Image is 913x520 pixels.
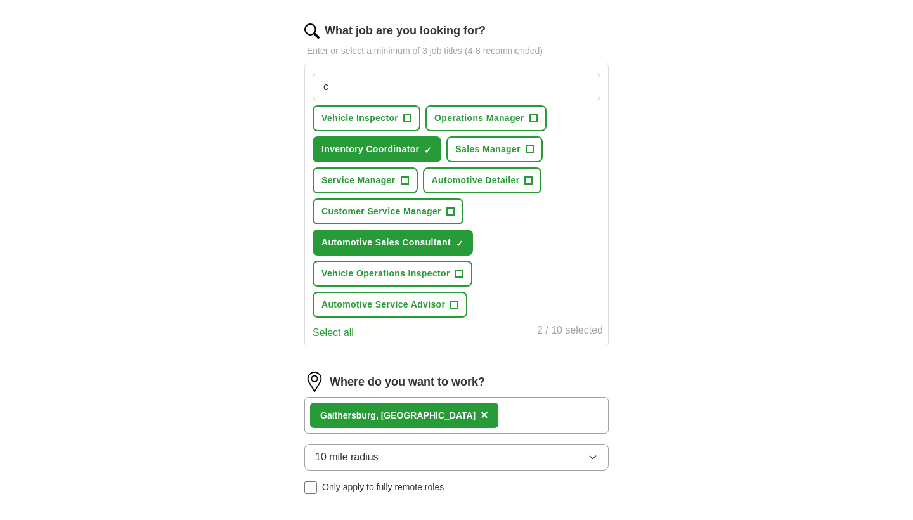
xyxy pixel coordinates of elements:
span: 10 mile radius [315,450,379,465]
span: Vehicle Operations Inspector [321,267,450,280]
strong: Gaithers [320,410,356,420]
span: Only apply to fully remote roles [322,481,444,494]
span: Automotive Service Advisor [321,298,445,311]
input: Type a job title and press enter [313,74,600,100]
button: Automotive Detailer [423,167,542,193]
input: Only apply to fully remote roles [304,481,317,494]
button: Automotive Sales Consultant✓ [313,230,473,256]
button: Automotive Service Advisor [313,292,467,318]
img: location.png [304,372,325,392]
span: Service Manager [321,174,396,187]
button: Vehicle Inspector [313,105,420,131]
span: ✓ [456,238,463,249]
div: burg, [GEOGRAPHIC_DATA] [320,409,476,422]
button: Vehicle Operations Inspector [313,261,472,287]
span: Inventory Coordinator [321,143,419,156]
span: Customer Service Manager [321,205,441,218]
button: × [481,406,488,425]
button: 10 mile radius [304,444,609,471]
button: Customer Service Manager [313,198,463,224]
label: What job are you looking for? [325,22,486,39]
span: ✓ [424,145,432,155]
span: Operations Manager [434,112,524,125]
span: Automotive Sales Consultant [321,236,451,249]
span: Automotive Detailer [432,174,520,187]
div: 2 / 10 selected [537,323,603,341]
span: × [481,408,488,422]
button: Sales Manager [446,136,543,162]
button: Inventory Coordinator✓ [313,136,441,162]
label: Where do you want to work? [330,374,485,391]
button: Operations Manager [425,105,547,131]
span: Sales Manager [455,143,521,156]
button: Service Manager [313,167,418,193]
span: Vehicle Inspector [321,112,398,125]
img: search.png [304,23,320,39]
button: Select all [313,325,354,341]
p: Enter or select a minimum of 3 job titles (4-8 recommended) [304,44,609,58]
